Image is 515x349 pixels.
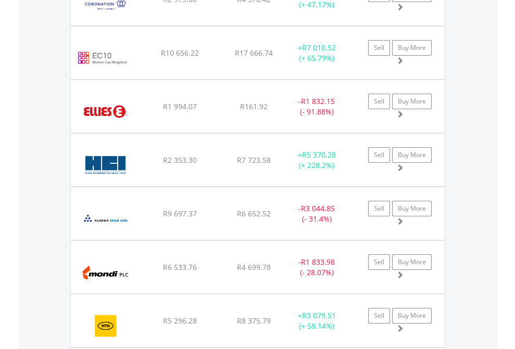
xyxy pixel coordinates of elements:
[368,254,390,270] a: Sell
[301,203,335,213] span: R3 044.85
[76,93,135,130] img: EQU.ZA.ELI.png
[237,155,271,165] span: R7 723.58
[392,94,432,109] a: Buy More
[235,48,273,58] span: R17 666.74
[392,201,432,216] a: Buy More
[284,96,349,117] div: - (- 91.88%)
[368,201,390,216] a: Sell
[284,150,349,171] div: + (+ 228.2%)
[368,147,390,163] a: Sell
[76,40,129,76] img: EC10.EC.EC10.png
[301,96,335,106] span: R1 832.15
[237,209,271,218] span: R6 652.52
[392,308,432,324] a: Buy More
[163,155,197,165] span: R2 353.30
[392,40,432,56] a: Buy More
[163,262,197,272] span: R6 533.76
[76,307,136,344] img: EQU.ZA.MTN.png
[392,254,432,270] a: Buy More
[161,48,199,58] span: R10 656.22
[284,257,349,278] div: - (- 28.07%)
[368,308,390,324] a: Sell
[163,316,197,326] span: R5 296.28
[368,94,390,109] a: Sell
[237,316,271,326] span: R8 375.79
[284,203,349,224] div: - (- 31.4%)
[237,262,271,272] span: R4 699.78
[392,147,432,163] a: Buy More
[284,43,349,63] div: + (+ 65.79%)
[368,40,390,56] a: Sell
[76,254,135,291] img: EQU.ZA.MNP.png
[76,147,135,184] img: EQU.ZA.HCI.png
[302,150,336,160] span: R5 370.28
[301,257,335,267] span: R1 833.98
[240,101,268,111] span: R161.92
[163,209,197,218] span: R9 697.37
[302,43,336,53] span: R7 010.52
[76,200,135,237] img: EQU.ZA.KIO.png
[284,311,349,331] div: + (+ 58.14%)
[163,101,197,111] span: R1 994.07
[302,311,336,320] span: R3 079.51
